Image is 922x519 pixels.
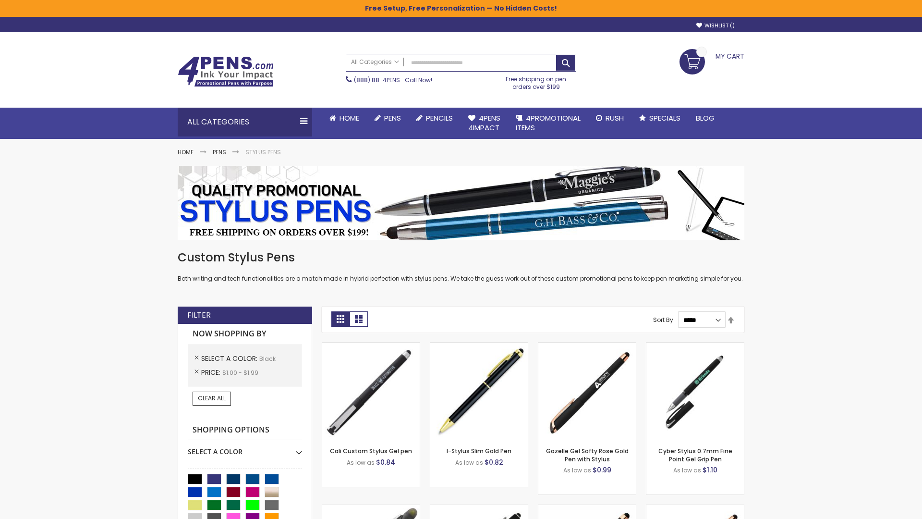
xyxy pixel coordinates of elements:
[178,250,744,265] h1: Custom Stylus Pens
[649,113,680,123] span: Specials
[516,113,581,133] span: 4PROMOTIONAL ITEMS
[409,108,461,129] a: Pencils
[178,148,194,156] a: Home
[455,458,483,467] span: As low as
[646,505,744,513] a: Gazelle Gel Softy Rose Gold Pen with Stylus - ColorJet-Black
[593,465,611,475] span: $0.99
[646,342,744,350] a: Cyber Stylus 0.7mm Fine Point Gel Grip Pen-Black
[485,457,503,467] span: $0.82
[322,108,367,129] a: Home
[703,465,717,475] span: $1.10
[546,447,629,463] a: Gazelle Gel Softy Rose Gold Pen with Stylus
[653,316,673,324] label: Sort By
[447,447,511,455] a: I-Stylus Slim Gold Pen
[430,505,528,513] a: Custom Soft Touch® Metal Pens with Stylus-Black
[178,166,744,240] img: Stylus Pens
[331,311,350,327] strong: Grid
[631,108,688,129] a: Specials
[213,148,226,156] a: Pens
[658,447,732,463] a: Cyber Stylus 0.7mm Fine Point Gel Grip Pen
[673,466,701,474] span: As low as
[188,324,302,344] strong: Now Shopping by
[563,466,591,474] span: As low as
[384,113,401,123] span: Pens
[646,343,744,440] img: Cyber Stylus 0.7mm Fine Point Gel Grip Pen-Black
[322,343,420,440] img: Cali Custom Stylus Gel pen-Black
[696,22,735,29] a: Wishlist
[538,343,636,440] img: Gazelle Gel Softy Rose Gold Pen with Stylus-Black
[193,392,231,405] a: Clear All
[538,505,636,513] a: Islander Softy Rose Gold Gel Pen with Stylus-Black
[322,342,420,350] a: Cali Custom Stylus Gel pen-Black
[468,113,500,133] span: 4Pens 4impact
[588,108,631,129] a: Rush
[178,250,744,283] div: Both writing and tech functionalities are a match made in hybrid perfection with stylus pens. We ...
[606,113,624,123] span: Rush
[322,505,420,513] a: Souvenir® Jalan Highlighter Stylus Pen Combo-Black
[688,108,722,129] a: Blog
[188,420,302,441] strong: Shopping Options
[259,355,276,363] span: Black
[187,310,211,321] strong: Filter
[354,76,432,84] span: - Call Now!
[430,342,528,350] a: I-Stylus Slim Gold-Black
[496,72,577,91] div: Free shipping on pen orders over $199
[376,457,395,467] span: $0.84
[538,342,636,350] a: Gazelle Gel Softy Rose Gold Pen with Stylus-Black
[430,343,528,440] img: I-Stylus Slim Gold-Black
[354,76,400,84] a: (888) 88-4PENS
[461,108,508,139] a: 4Pens4impact
[346,54,404,70] a: All Categories
[508,108,588,139] a: 4PROMOTIONALITEMS
[330,447,412,455] a: Cali Custom Stylus Gel pen
[201,354,259,363] span: Select A Color
[245,148,281,156] strong: Stylus Pens
[222,369,258,377] span: $1.00 - $1.99
[188,440,302,457] div: Select A Color
[178,56,274,87] img: 4Pens Custom Pens and Promotional Products
[340,113,359,123] span: Home
[198,394,226,402] span: Clear All
[201,368,222,377] span: Price
[178,108,312,136] div: All Categories
[426,113,453,123] span: Pencils
[367,108,409,129] a: Pens
[696,113,715,123] span: Blog
[351,58,399,66] span: All Categories
[347,458,375,467] span: As low as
